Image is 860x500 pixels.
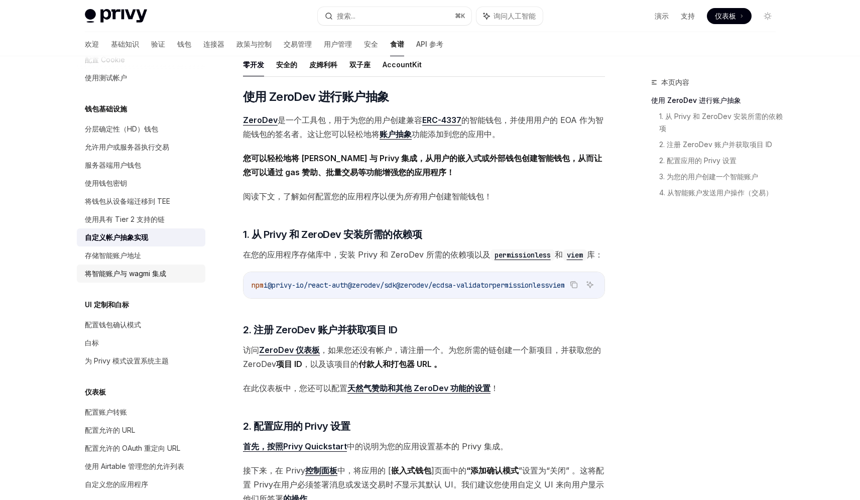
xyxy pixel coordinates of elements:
font: 演示 [655,12,669,20]
font: 政策与控制 [236,40,272,48]
font: UI 定制和白标 [85,300,129,309]
button: 切换暗模式 [760,8,776,24]
a: 仪表板 [707,8,752,24]
font: 中的说明 [347,441,379,451]
font: 首先，按照Privy Quickstart [243,441,347,451]
font: 配置钱包确认模式 [85,320,141,329]
font: ​​功能添加到您的应用中。 [412,129,500,139]
font: 皮姆利科 [309,60,337,69]
font: 3. 为您的用户创建一个智能账户 [659,172,758,181]
a: 配置账户转账 [77,403,205,421]
font: 是一个工具包，用于为您的用户创建兼容 [278,115,422,125]
a: 使用测试帐户 [77,69,205,87]
a: 欢迎 [85,32,99,56]
font: ，以及 [302,359,326,369]
font: 用户管理 [324,40,352,48]
a: 4. 从智能账户发送用户操作（交易） [659,185,784,201]
button: AccountKit [383,53,422,76]
font: 2. 注册 ZeroDev 账户并获取项目 ID [659,140,772,149]
a: 分层确定性（HD）钱包 [77,120,205,138]
a: 1. 从 Privy 和 ZeroDev 安装所需的依赖项 [659,108,784,137]
font: 在此仪表板中，您还可以配置 [243,383,347,393]
a: 3. 为您的用户创建一个智能账户 [659,169,784,185]
font: AccountKit [383,60,422,69]
font: 分层确定性（HD）钱包 [85,124,158,133]
font: 安全 [364,40,378,48]
font: 白标 [85,338,99,347]
font: 搜索... [337,12,355,20]
font: 本页内容 [661,78,689,86]
font: ，如果您还没有帐户，请注册一个。为您所需的链创建一个新项目，并获取您的 ZeroDev [243,345,601,369]
a: 交易管理 [284,32,312,56]
a: 配置允许的 OAuth 重定向 URL [77,439,205,457]
a: ZeroDev 仪表板 [259,345,320,355]
font: 零开发 [243,60,264,69]
font: K [461,12,465,20]
font: 中，将应用的 [ [337,465,391,475]
font: 基础知识 [111,40,139,48]
a: 为 Privy 模式设置系统主题 [77,352,205,370]
a: 使用 Airtable 管理您的允许列表 [77,457,205,475]
font: 您可以轻松地将 [PERSON_NAME] 与 Privy 集成，从用户的嵌入式或外部钱包创建智能钱包，从而让您可以通过 gas 赞助、批量交易等功能增强您的应用程序！ [243,153,602,177]
span: permissionless [493,281,549,290]
font: 连接器 [203,40,224,48]
a: 2. 注册 ZeroDev 账户并获取项目 ID [659,137,784,153]
code: permissionless [490,249,555,261]
font: 使用具有 Tier 2 支持的链 [85,215,165,223]
font: 库： [587,249,603,260]
a: 将钱包从设备端迁移到 TEE [77,192,205,210]
font: 天然气赞助和其他 ZeroDev 功能的设置 [347,383,490,393]
font: 仪表板 [85,388,106,396]
font: 为您的应用设置基本的 Privy 集成。 [379,441,508,451]
font: 钱包基础设施 [85,104,127,113]
font: 将钱包从设备端迁移到 TEE [85,197,170,205]
a: 演示 [655,11,669,21]
font: API 参考 [416,40,443,48]
font: 2. 配置应用的 Privy 设置 [659,156,736,165]
a: 验证 [151,32,165,56]
font: 项目 ID [276,359,302,369]
a: 钱包 [177,32,191,56]
a: 白标 [77,334,205,352]
font: 自定义帐户抽象实现 [85,233,148,241]
font: “添加确认模式 [466,465,519,475]
font: 接下来， [243,465,275,475]
a: 政策与控制 [236,32,272,56]
span: @privy-io/react-auth [268,281,348,290]
font: 使用 ZeroDev 进行账户抽象 [243,89,389,104]
font: 欢迎 [85,40,99,48]
font: 存储智能账户地址 [85,251,141,260]
font: 不 [394,479,402,489]
font: ！ [490,383,499,393]
a: 使用钱包密钥 [77,174,205,192]
a: 将智能账户与 wagmi 集成 [77,265,205,283]
font: 阅读下文，了解如何配置您的应用程序以便为 [243,191,404,201]
font: 访问 [243,345,259,355]
a: 支持 [681,11,695,21]
font: 4. 从智能账户发送用户操作（交易） [659,188,773,197]
font: 允许用户或服务器执行交易 [85,143,169,151]
a: 连接器 [203,32,224,56]
a: 账户抽象 [380,129,412,140]
font: ]页面中的 [431,465,466,475]
font: 账户抽象 [380,129,412,139]
a: 安全 [364,32,378,56]
font: 安全的 [276,60,297,69]
font: 和 [555,249,563,260]
a: ERC-4337 [422,115,461,126]
font: 使用 Airtable 管理您的允许列表 [85,462,184,470]
span: @zerodev/sdk [348,281,396,290]
a: 使用具有 Tier 2 支持的链 [77,210,205,228]
font: ⌘ [455,12,461,20]
a: 允许用户或服务器执行交易 [77,138,205,156]
font: 该项目的 [326,359,358,369]
span: i [264,281,268,290]
span: viem [549,281,565,290]
font: 支持 [681,12,695,20]
span: @zerodev/ecdsa-validator [396,281,493,290]
font: 2. 注册 ZeroDev 账户并获取项目 ID [243,324,398,336]
a: 服务器端用户钱包 [77,156,205,174]
a: 首先，按照Privy Quickstart [243,441,347,452]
